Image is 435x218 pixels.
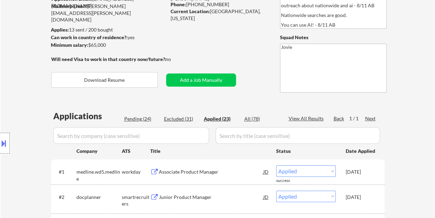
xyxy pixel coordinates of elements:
div: JD [263,191,270,203]
div: ATS [122,148,150,155]
div: [PHONE_NUMBER] [171,1,269,8]
div: Status [276,145,336,157]
strong: Applies: [51,27,69,33]
div: Excluded (31) [164,115,199,122]
div: [PERSON_NAME][EMAIL_ADDRESS][PERSON_NAME][DOMAIN_NAME] [51,3,166,23]
div: no [165,56,185,63]
div: $65,000 [51,42,166,49]
div: 13 sent / 200 bought [51,26,166,33]
div: Date Applied [346,148,376,155]
strong: Mailslurp Email: [51,3,87,9]
div: Pending (24) [124,115,159,122]
div: Back [334,115,345,122]
div: [DATE] [346,168,376,175]
strong: Phone: [171,1,186,7]
div: 1 / 1 [349,115,365,122]
div: [DATE] [346,194,376,201]
div: All (78) [244,115,279,122]
div: Applied (23) [204,115,238,122]
div: success [276,178,304,184]
div: JD [263,165,270,178]
div: yes [51,34,164,41]
div: [GEOGRAPHIC_DATA], [US_STATE] [171,8,269,21]
div: smartrecruiters [122,194,150,207]
strong: Can work in country of residence?: [51,34,128,40]
button: Add a Job Manually [166,73,236,87]
div: workday [122,168,150,175]
strong: Minimum salary: [51,42,88,48]
div: Associate Product Manager [159,168,263,175]
div: Title [150,148,270,155]
div: Squad Notes [280,34,387,41]
div: Junior Product Manager [159,194,263,201]
input: Search by title (case sensitive) [216,127,380,144]
div: View All Results [289,115,326,122]
input: Search by company (case sensitive) [53,127,209,144]
div: Next [365,115,376,122]
strong: Current Location: [171,8,210,14]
